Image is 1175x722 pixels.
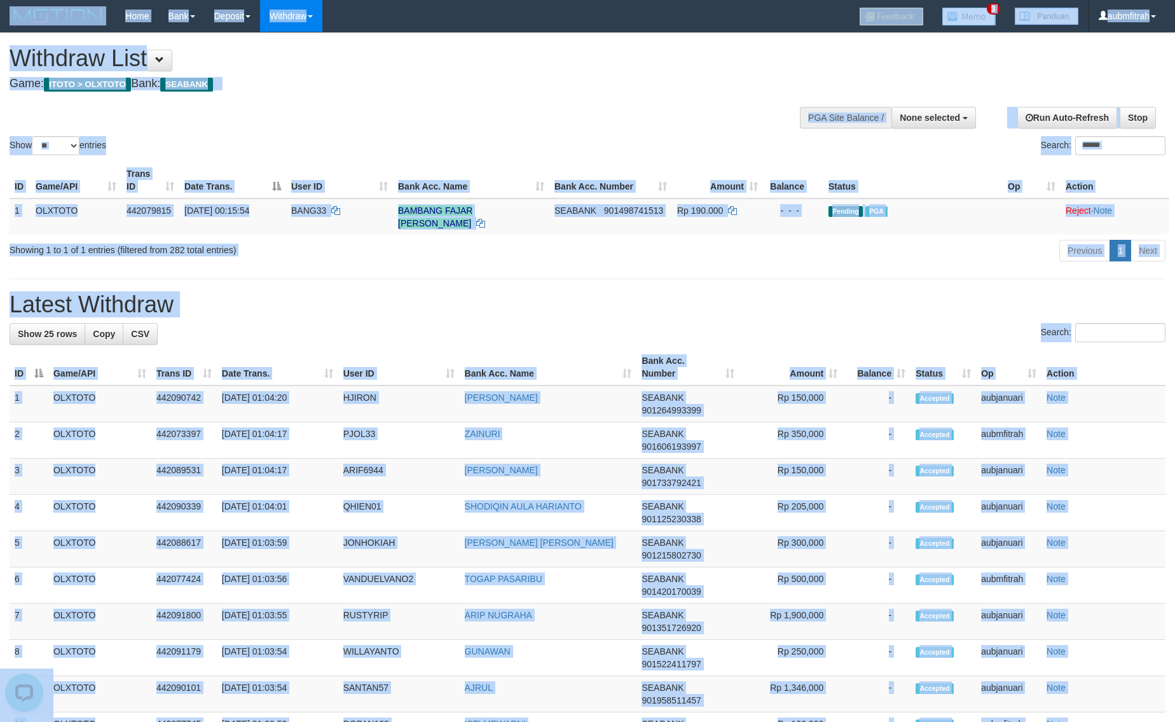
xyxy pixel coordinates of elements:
[48,604,151,640] td: OLXTOTO
[976,531,1041,567] td: aubjanuari
[1003,162,1061,198] th: Op: activate to sort column ascending
[160,78,213,92] span: SEABANK
[10,422,48,459] td: 2
[1059,240,1110,261] a: Previous
[1047,646,1066,656] a: Note
[217,459,338,495] td: [DATE] 01:04:17
[286,162,393,198] th: User ID: activate to sort column ascending
[151,567,217,604] td: 442077424
[184,205,249,216] span: [DATE] 00:15:54
[151,531,217,567] td: 442088617
[604,205,663,216] span: Copy 901498741513 to clipboard
[1041,349,1165,385] th: Action
[842,422,910,459] td: -
[338,567,460,604] td: VANDUELVANO2
[823,162,1003,198] th: Status
[31,162,121,198] th: Game/API: activate to sort column ascending
[916,683,954,694] span: Accepted
[1066,205,1091,216] a: Reject
[1041,323,1165,342] label: Search:
[465,465,538,475] a: [PERSON_NAME]
[642,514,701,524] span: Copy 901125230338 to clipboard
[291,205,326,216] span: BANG33
[976,640,1041,676] td: aubjanuari
[338,422,460,459] td: PJOL33
[739,349,842,385] th: Amount: activate to sort column ascending
[768,204,818,217] div: - - -
[739,531,842,567] td: Rp 300,000
[976,676,1041,712] td: aubjanuari
[1047,501,1066,511] a: Note
[465,646,511,656] a: GUNAWAN
[739,676,842,712] td: Rp 1,346,000
[554,205,596,216] span: SEABANK
[916,466,954,476] span: Accepted
[842,349,910,385] th: Balance: activate to sort column ascending
[1061,162,1169,198] th: Action
[10,604,48,640] td: 7
[976,459,1041,495] td: aubjanuari
[217,495,338,531] td: [DATE] 01:04:01
[10,239,480,256] div: Showing 1 to 1 of 1 entries (filtered from 282 total entries)
[910,349,976,385] th: Status: activate to sort column ascending
[1075,136,1165,155] input: Search:
[891,107,976,128] button: None selected
[800,107,891,128] div: PGA Site Balance /
[10,6,106,25] img: MOTION_logo.png
[10,567,48,604] td: 6
[842,640,910,676] td: -
[465,610,532,620] a: ARIP NUGRAHA
[121,162,179,198] th: Trans ID: activate to sort column ascending
[860,8,923,25] img: Feedback.jpg
[217,422,338,459] td: [DATE] 01:04:17
[5,5,43,43] button: Open LiveChat chat widget
[10,495,48,531] td: 4
[642,623,701,633] span: Copy 901351726920 to clipboard
[1017,107,1117,128] a: Run Auto-Refresh
[338,459,460,495] td: ARIF6944
[465,574,542,584] a: TOGAP PASARIBU
[48,676,151,712] td: OLXTOTO
[976,495,1041,531] td: aubjanuari
[842,604,910,640] td: -
[10,136,106,155] label: Show entries
[1047,429,1066,439] a: Note
[900,113,960,123] span: None selected
[31,198,121,235] td: OLXTOTO
[739,640,842,676] td: Rp 250,000
[10,323,85,345] a: Show 25 rows
[217,349,338,385] th: Date Trans.: activate to sort column ascending
[1120,107,1156,128] a: Stop
[32,136,79,155] select: Showentries
[976,567,1041,604] td: aubmfitrah
[842,676,910,712] td: -
[10,78,771,90] h4: Game: Bank:
[739,459,842,495] td: Rp 150,000
[217,385,338,422] td: [DATE] 01:04:20
[763,162,823,198] th: Balance
[10,531,48,567] td: 5
[151,640,217,676] td: 442091179
[151,459,217,495] td: 442089531
[642,501,684,511] span: SEABANK
[916,502,954,513] span: Accepted
[842,531,910,567] td: -
[842,495,910,531] td: -
[642,550,701,560] span: Copy 901215802730 to clipboard
[217,567,338,604] td: [DATE] 01:03:56
[942,8,996,25] img: Button%20Memo.svg
[1075,323,1165,342] input: Search:
[916,574,954,585] span: Accepted
[987,3,1000,15] span: 3
[1061,198,1169,235] td: ·
[916,647,954,658] span: Accepted
[338,676,460,712] td: SANTAN57
[865,206,888,217] span: Marked by aubmfitrah
[338,495,460,531] td: QHIEN01
[1041,136,1165,155] label: Search:
[642,683,684,693] span: SEABANK
[93,329,115,339] span: Copy
[677,205,723,216] span: Rp 190.000
[217,676,338,712] td: [DATE] 01:03:54
[217,604,338,640] td: [DATE] 01:03:55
